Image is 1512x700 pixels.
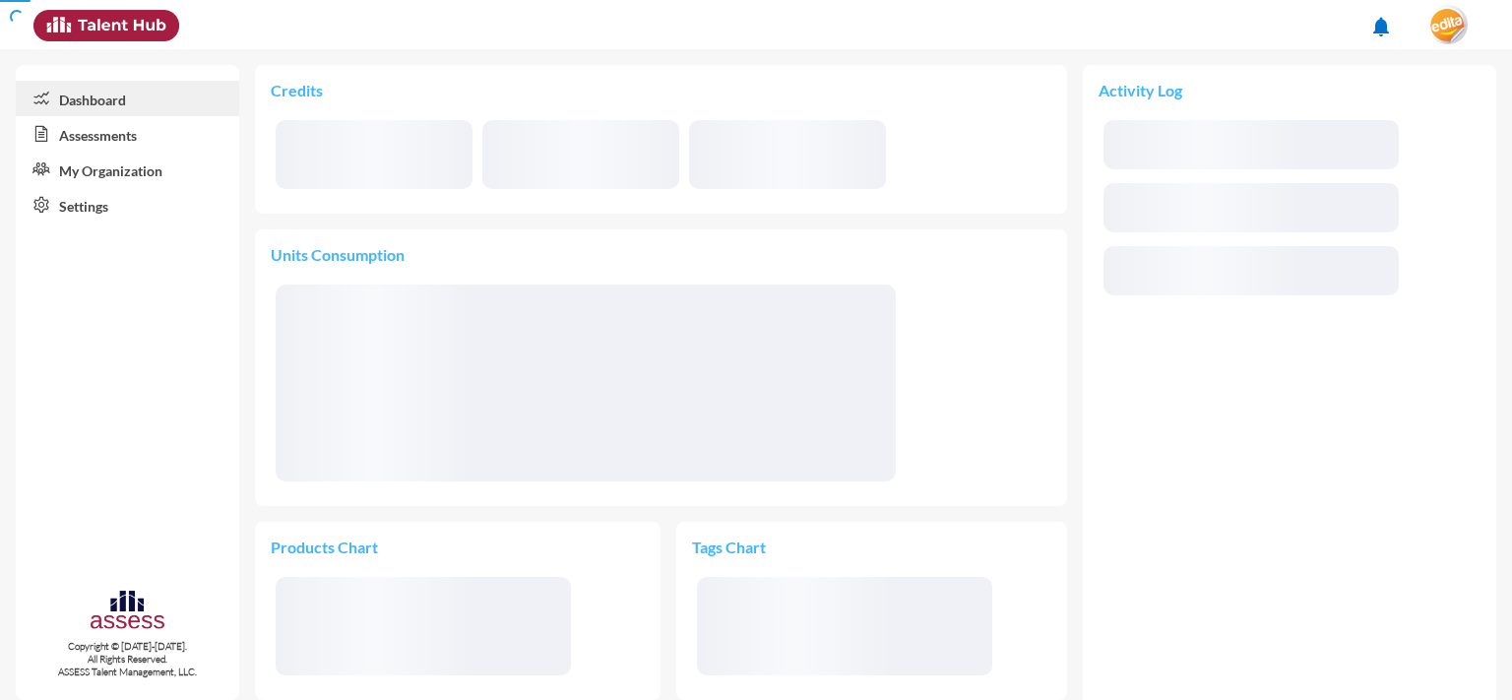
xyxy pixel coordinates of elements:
[89,588,166,636] img: assesscompany-logo.png
[16,152,239,187] a: My Organization
[1369,15,1393,38] mat-icon: notifications
[16,640,239,678] p: Copyright © [DATE]-[DATE]. All Rights Reserved. ASSESS Talent Management, LLC.
[16,187,239,223] a: Settings
[16,81,239,116] a: Dashboard
[1099,81,1480,99] p: Activity Log
[271,81,1051,99] p: Credits
[692,538,871,556] p: Tags Chart
[271,538,458,556] p: Products Chart
[16,116,239,152] a: Assessments
[271,245,1051,264] p: Units Consumption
